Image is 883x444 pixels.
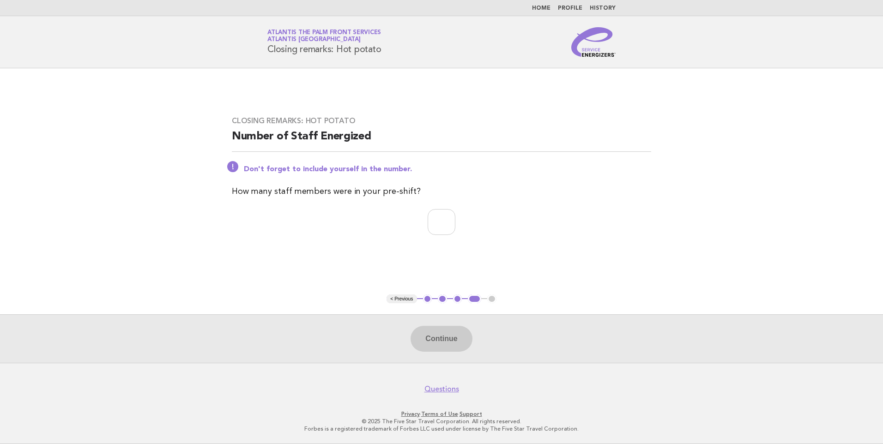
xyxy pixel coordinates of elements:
[267,37,361,43] span: Atlantis [GEOGRAPHIC_DATA]
[267,30,381,54] h1: Closing remarks: Hot potato
[453,294,462,304] button: 3
[159,410,724,418] p: · ·
[460,411,482,417] a: Support
[267,30,381,42] a: Atlantis The Palm Front ServicesAtlantis [GEOGRAPHIC_DATA]
[401,411,420,417] a: Privacy
[558,6,582,11] a: Profile
[232,129,651,152] h2: Number of Staff Energized
[571,27,616,57] img: Service Energizers
[423,294,432,304] button: 1
[387,294,417,304] button: < Previous
[421,411,458,417] a: Terms of Use
[232,185,651,198] p: How many staff members were in your pre-shift?
[159,418,724,425] p: © 2025 The Five Star Travel Corporation. All rights reserved.
[532,6,550,11] a: Home
[438,294,447,304] button: 2
[232,116,651,126] h3: Closing remarks: Hot potato
[159,425,724,432] p: Forbes is a registered trademark of Forbes LLC used under license by The Five Star Travel Corpora...
[590,6,616,11] a: History
[424,384,459,394] a: Questions
[468,294,481,304] button: 4
[244,165,651,174] p: Don't forget to include yourself in the number.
